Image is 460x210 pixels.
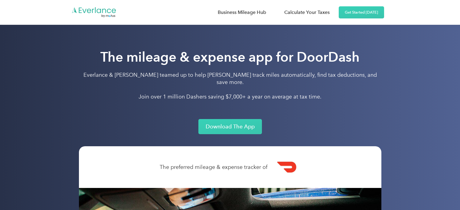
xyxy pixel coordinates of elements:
[79,49,381,66] h1: The mileage & expense app for DoorDash
[278,7,336,18] a: Calculate Your Taxes
[160,163,273,171] div: The preferred mileage & expense tracker of
[339,6,384,18] a: Get Started [DATE]
[273,153,301,181] img: Doordash logo
[198,119,262,134] a: Download The App
[212,7,272,18] a: Business Mileage Hub
[79,71,381,100] p: Everlance & [PERSON_NAME] teamed up to help [PERSON_NAME] track miles automatically, find tax ded...
[71,7,117,18] img: Everlance logo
